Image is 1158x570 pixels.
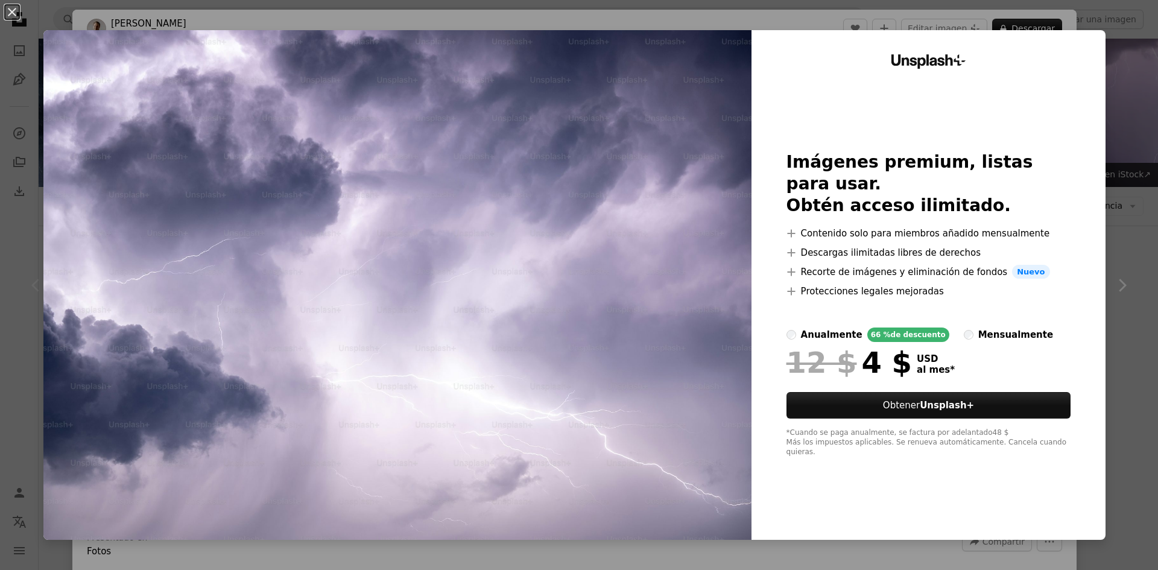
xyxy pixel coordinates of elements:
[786,245,1071,260] li: Descargas ilimitadas libres de derechos
[801,328,862,342] div: anualmente
[786,330,796,340] input: anualmente66 %de descuento
[786,265,1071,279] li: Recorte de imágenes y eliminación de fondos
[917,364,955,375] span: al mes *
[786,284,1071,299] li: Protecciones legales mejoradas
[920,400,974,411] strong: Unsplash+
[978,328,1053,342] div: mensualmente
[786,347,857,378] span: 12 $
[917,353,955,364] span: USD
[786,226,1071,241] li: Contenido solo para miembros añadido mensualmente
[1012,265,1049,279] span: Nuevo
[786,392,1071,419] button: ObtenerUnsplash+
[786,347,912,378] div: 4 $
[964,330,973,340] input: mensualmente
[786,428,1071,457] div: *Cuando se paga anualmente, se factura por adelantado 48 $ Más los impuestos aplicables. Se renue...
[786,151,1071,217] h2: Imágenes premium, listas para usar. Obtén acceso ilimitado.
[867,328,949,342] div: 66 % de descuento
